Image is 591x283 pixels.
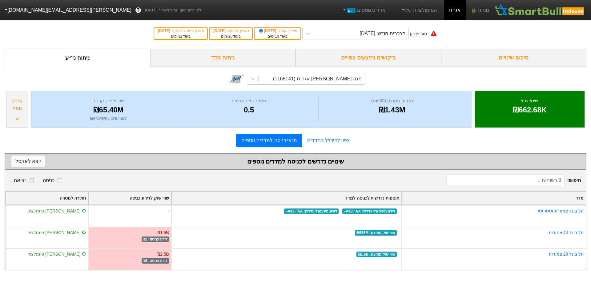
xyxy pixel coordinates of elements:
div: בעוד ימים [213,34,249,39]
div: ניתוח מדד [150,49,296,67]
div: סוג עדכון [410,30,427,37]
a: תל בונד 40 צמודות [549,230,584,235]
span: דירוג כניסה: 32 [142,237,169,242]
div: תאריך פרסום : [213,28,249,34]
button: ייצא לאקסל [11,156,45,167]
div: כניסה [43,177,54,184]
span: דירוג מינימאלי נדרש : Aa3 / AA− [342,208,397,214]
div: ניתוח ני״ע [5,49,150,67]
div: סיכום שינויים [441,49,587,67]
span: ? [136,6,140,14]
span: שווי שוק ממוצע : ₪656M [355,230,397,236]
div: ביקושים והיצעים צפויים [295,49,441,67]
img: SmartBull [494,4,586,16]
div: בעוד ימים [258,34,297,39]
span: 20 [228,34,232,38]
a: תל בונד-צמודות AA-AAA [538,208,584,213]
div: Toggle SortBy [402,192,586,204]
span: 13 [275,34,279,38]
span: חדש [347,8,356,13]
a: הסימולציות שלי [398,4,439,16]
div: Toggle SortBy [172,192,401,204]
div: שינוי צפוי [483,97,577,104]
div: יציאה [14,177,26,184]
div: שינויים נדרשים לכניסה למדדים נוספים [11,157,580,166]
input: 3 רשומות... [447,175,565,186]
span: שווי שוק ממוצע : ₪1.6B [356,252,397,257]
div: מגה [PERSON_NAME] אגח ט (1165141) [273,75,362,83]
img: tase link [228,71,244,87]
div: ₪65.40M [39,104,177,115]
span: [PERSON_NAME] סימולציה [27,252,86,257]
a: תנאי כניסה למדדים נוספים [236,134,302,147]
div: תאריך קובע : [258,28,297,34]
div: ₪1.43M [320,104,464,115]
div: הרכבים חודשי [DATE] [360,30,405,37]
div: Toggle SortBy [89,192,171,204]
div: ₪2.5B [157,251,169,257]
div: תאריך כניסה לתוקף : [157,28,204,34]
div: לפני עדכון : ₪64.74M [39,115,177,122]
div: ₪1.6B [157,229,169,236]
div: מידע נוסף [8,97,26,112]
div: - [88,205,171,227]
span: [DATE] [213,29,227,33]
div: Toggle SortBy [6,192,88,204]
a: תל בונד 20 צמודות [549,252,584,257]
div: 0.5 [181,104,317,115]
span: דירוג מינימאלי נדרש : Aa3 / AA− [284,208,339,214]
span: [DATE] [158,29,171,33]
div: שווי צפוי בקרנות [39,97,177,104]
div: ₪662.68K [483,104,577,115]
span: [DATE] [258,29,277,33]
div: מספר ימי התכסות [181,97,317,104]
span: [PERSON_NAME] סימולציה [27,208,86,213]
span: 32 [178,34,182,38]
div: בעוד ימים [157,34,204,39]
span: דירוג כניסה: 16 [142,258,169,264]
div: מחזור ממוצע (30 יום) [320,97,464,104]
a: צפוי להיכלל במדדים [302,134,355,147]
span: לפי נתוני סוף יום מתאריך [DATE] [145,7,201,13]
span: [PERSON_NAME] סימולציה [27,230,86,235]
a: מדדים נוספיםחדש [339,4,388,16]
span: חיפוש : [447,175,581,186]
